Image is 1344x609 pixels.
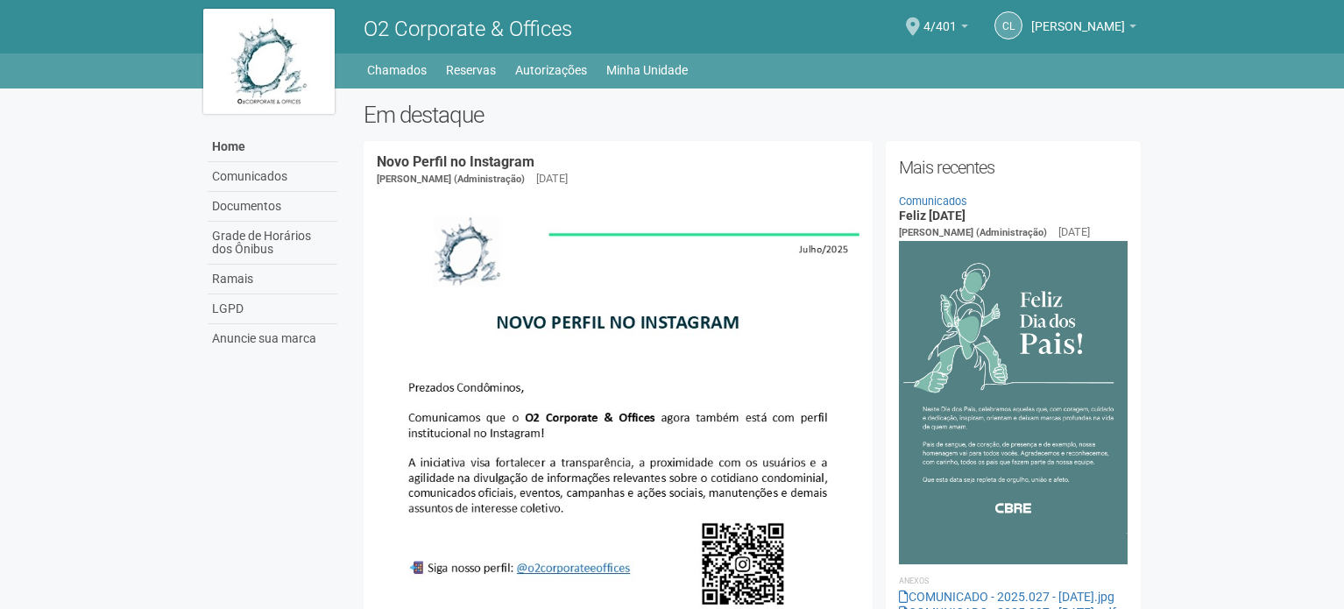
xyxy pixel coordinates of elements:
[1058,224,1090,240] div: [DATE]
[899,573,1128,589] li: Anexos
[208,222,337,265] a: Grade de Horários dos Ônibus
[899,241,1128,564] img: COMUNICADO%20-%202025.027%20-%20Dia%20dos%20Pais.jpg
[364,102,1141,128] h2: Em destaque
[208,162,337,192] a: Comunicados
[367,58,427,82] a: Chamados
[364,17,572,41] span: O2 Corporate & Offices
[994,11,1022,39] a: CL
[203,9,335,114] img: logo.jpg
[446,58,496,82] a: Reservas
[899,195,967,208] a: Comunicados
[899,590,1114,604] a: COMUNICADO - 2025.027 - [DATE].jpg
[606,58,688,82] a: Minha Unidade
[515,58,587,82] a: Autorizações
[208,132,337,162] a: Home
[208,294,337,324] a: LGPD
[899,209,966,223] a: Feliz [DATE]
[208,192,337,222] a: Documentos
[923,22,968,36] a: 4/401
[377,153,534,170] a: Novo Perfil no Instagram
[536,171,568,187] div: [DATE]
[899,227,1047,238] span: [PERSON_NAME] (Administração)
[899,154,1128,181] h2: Mais recentes
[923,3,957,33] span: 4/401
[377,173,525,185] span: [PERSON_NAME] (Administração)
[1031,22,1136,36] a: [PERSON_NAME]
[1031,3,1125,33] span: Claudia Luíza Soares de Castro
[208,265,337,294] a: Ramais
[208,324,337,353] a: Anuncie sua marca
